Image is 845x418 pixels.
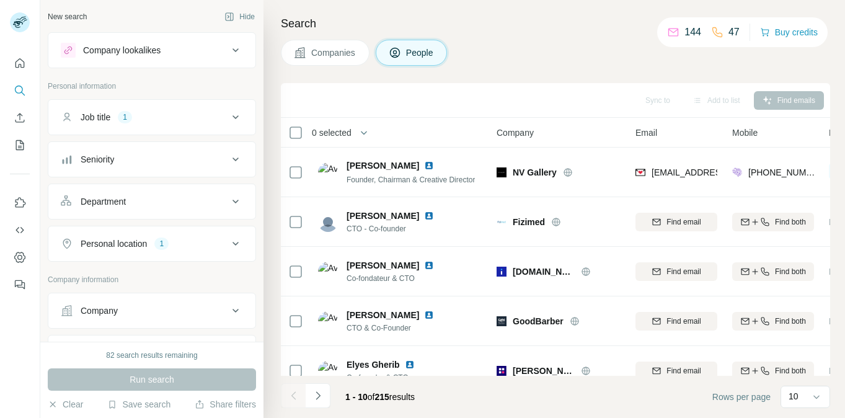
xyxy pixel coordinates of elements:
[48,398,83,411] button: Clear
[666,316,701,327] span: Find email
[195,398,256,411] button: Share filters
[311,47,356,59] span: Companies
[106,350,197,361] div: 82 search results remaining
[684,25,701,40] p: 144
[347,273,439,284] span: Co-fondateur & CTO
[635,166,645,179] img: provider findymail logo
[497,366,507,376] img: Logo of Kadow club
[424,211,434,221] img: LinkedIn logo
[405,360,415,370] img: LinkedIn logo
[10,219,30,241] button: Use Surfe API
[48,102,255,132] button: Job title1
[81,238,147,250] div: Personal location
[497,167,507,177] img: Logo of NV Gallery
[728,25,740,40] p: 47
[118,112,132,123] div: 1
[48,81,256,92] p: Personal information
[497,217,507,227] img: Logo of Fizimed
[635,362,717,380] button: Find email
[732,362,814,380] button: Find both
[347,259,419,272] span: [PERSON_NAME]
[666,266,701,277] span: Find email
[318,311,338,331] img: Avatar
[81,111,110,123] div: Job title
[318,212,338,232] img: Avatar
[635,127,657,139] span: Email
[513,265,575,278] span: [DOMAIN_NAME]
[10,273,30,296] button: Feedback
[48,11,87,22] div: New search
[775,316,806,327] span: Find both
[216,7,263,26] button: Hide
[48,145,255,174] button: Seniority
[306,383,330,408] button: Navigate to next page
[760,24,818,41] button: Buy credits
[375,392,389,402] span: 215
[635,213,717,231] button: Find email
[635,262,717,281] button: Find email
[10,246,30,269] button: Dashboard
[81,195,126,208] div: Department
[666,365,701,376] span: Find email
[10,107,30,129] button: Enrich CSV
[154,238,169,249] div: 1
[107,398,170,411] button: Save search
[347,176,475,184] span: Founder, Chairman & Creative Director
[81,305,118,317] div: Company
[347,309,419,321] span: [PERSON_NAME]
[48,35,255,65] button: Company lookalikes
[368,392,375,402] span: of
[513,365,575,377] span: [PERSON_NAME] club
[10,79,30,102] button: Search
[10,134,30,156] button: My lists
[666,216,701,228] span: Find email
[732,127,758,139] span: Mobile
[406,47,435,59] span: People
[281,15,830,32] h4: Search
[318,162,338,182] img: Avatar
[732,166,742,179] img: provider people-data-labs logo
[10,192,30,214] button: Use Surfe on LinkedIn
[513,216,545,228] span: Fizimed
[775,216,806,228] span: Find both
[48,338,255,368] button: Industry
[732,213,814,231] button: Find both
[513,166,557,179] span: NV Gallery
[497,127,534,139] span: Company
[347,223,439,234] span: CTO - Co-founder
[347,322,439,334] span: CTO & Co-Founder
[318,361,338,381] img: Avatar
[345,392,368,402] span: 1 - 10
[345,392,415,402] span: results
[635,312,717,331] button: Find email
[48,229,255,259] button: Personal location1
[81,153,114,166] div: Seniority
[775,365,806,376] span: Find both
[347,159,419,172] span: [PERSON_NAME]
[497,267,507,277] img: Logo of infogreffe.fr
[424,310,434,320] img: LinkedIn logo
[48,296,255,326] button: Company
[347,358,400,371] span: Elyes Gherib
[789,390,799,402] p: 10
[652,167,799,177] span: [EMAIL_ADDRESS][DOMAIN_NAME]
[497,316,507,326] img: Logo of GoodBarber
[732,312,814,331] button: Find both
[48,187,255,216] button: Department
[775,266,806,277] span: Find both
[347,210,419,222] span: [PERSON_NAME]
[347,372,420,383] span: Co-founder & CTO
[312,127,352,139] span: 0 selected
[513,315,564,327] span: GoodBarber
[48,274,256,285] p: Company information
[424,161,434,171] img: LinkedIn logo
[748,167,826,177] span: [PHONE_NUMBER]
[10,52,30,74] button: Quick start
[83,44,161,56] div: Company lookalikes
[732,262,814,281] button: Find both
[424,260,434,270] img: LinkedIn logo
[318,262,338,282] img: Avatar
[712,391,771,403] span: Rows per page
